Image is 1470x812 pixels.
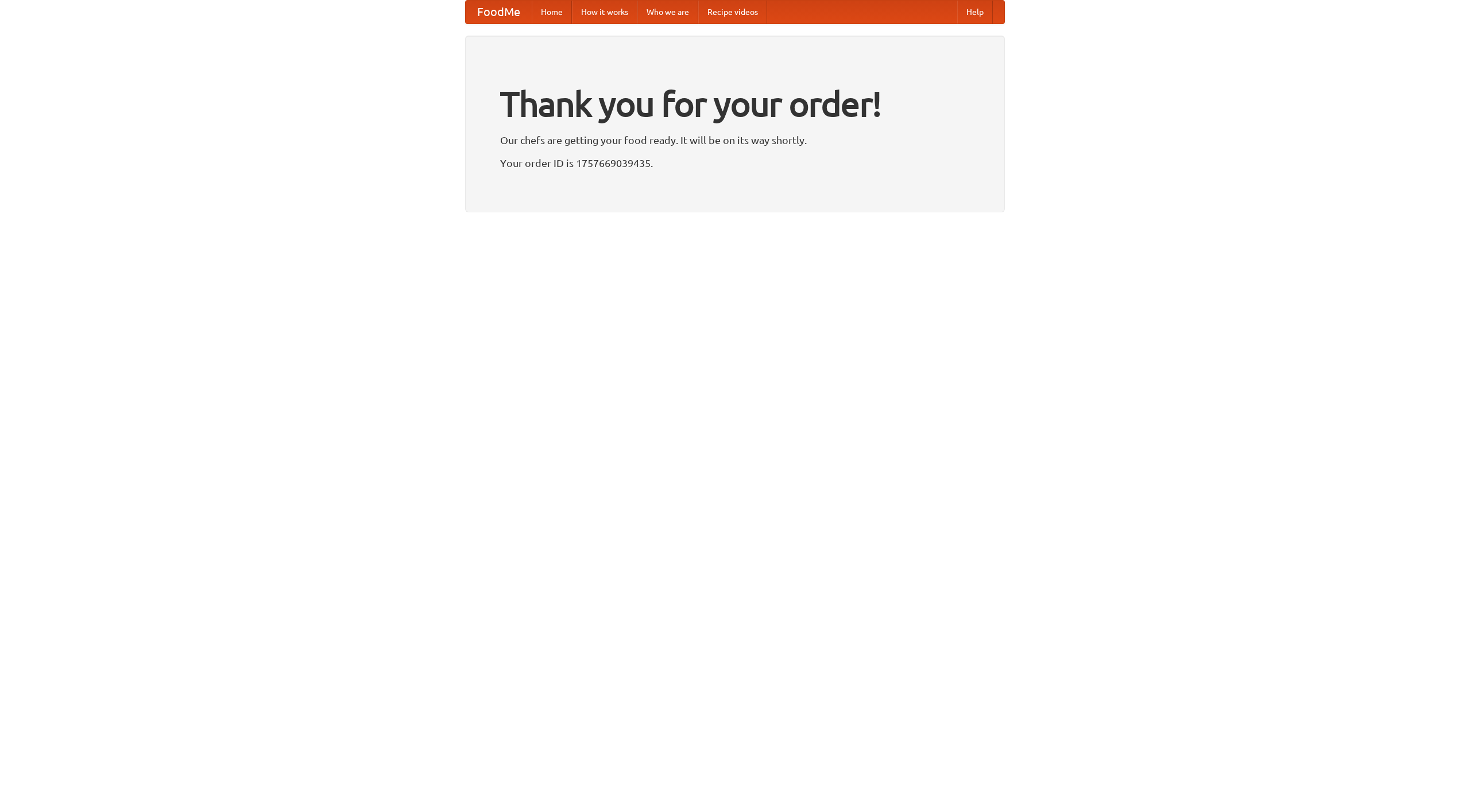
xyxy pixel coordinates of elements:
p: Your order ID is 1757669039435. [500,154,970,172]
a: Help [957,1,993,24]
a: How it works [572,1,637,24]
p: Our chefs are getting your food ready. It will be on its way shortly. [500,131,970,149]
a: FoodMe [466,1,532,24]
h1: Thank you for your order! [500,76,970,131]
a: Recipe videos [698,1,767,24]
a: Who we are [637,1,698,24]
a: Home [532,1,572,24]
